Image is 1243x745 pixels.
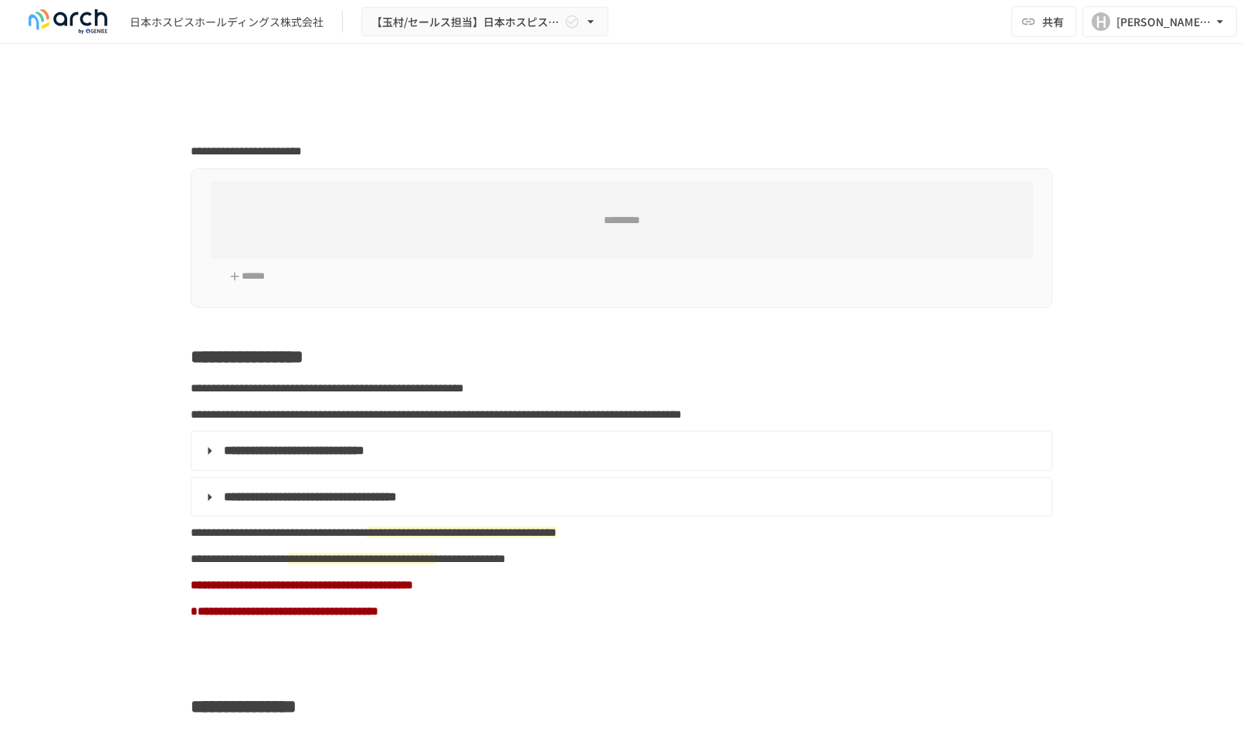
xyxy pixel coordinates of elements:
[1082,6,1237,37] button: H[PERSON_NAME][EMAIL_ADDRESS][DOMAIN_NAME]
[1116,12,1212,32] div: [PERSON_NAME][EMAIL_ADDRESS][DOMAIN_NAME]
[361,7,608,37] button: 【玉村/セールス担当】日本ホスピスホールディングス株式会社様_初期設定サポート
[371,12,561,32] span: 【玉村/セールス担当】日本ホスピスホールディングス株式会社様_初期設定サポート
[19,9,117,34] img: logo-default@2x-9cf2c760.svg
[1011,6,1076,37] button: 共有
[1042,13,1064,30] span: 共有
[130,14,323,30] div: 日本ホスピスホールディングス株式会社
[1092,12,1110,31] div: H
